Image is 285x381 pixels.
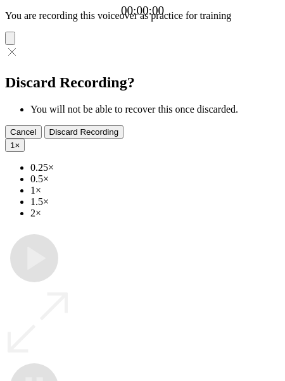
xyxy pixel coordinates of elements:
a: 00:00:00 [121,4,164,18]
li: 1.5× [30,196,280,208]
li: 1× [30,185,280,196]
button: Cancel [5,125,42,139]
li: 2× [30,208,280,219]
li: 0.5× [30,173,280,185]
h2: Discard Recording? [5,74,280,91]
button: 1× [5,139,25,152]
li: You will not be able to recover this once discarded. [30,104,280,115]
span: 1 [10,141,15,150]
p: You are recording this voiceover as practice for training [5,10,280,22]
li: 0.25× [30,162,280,173]
button: Discard Recording [44,125,124,139]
